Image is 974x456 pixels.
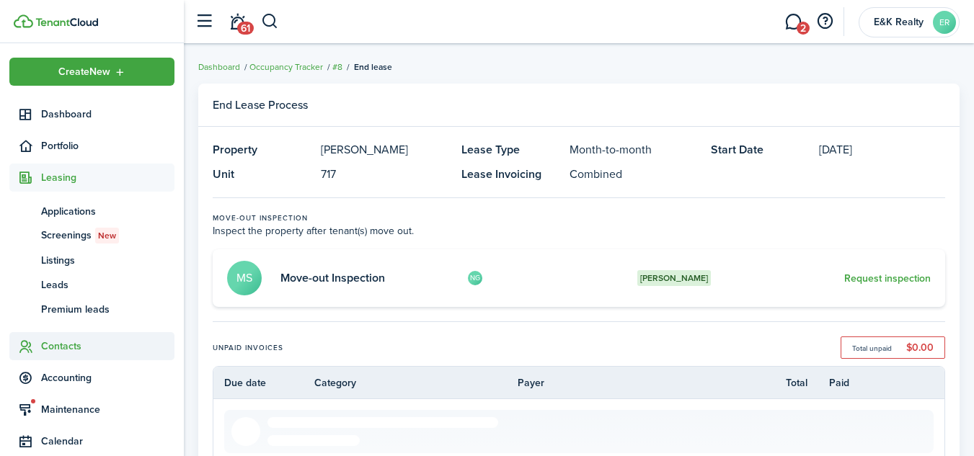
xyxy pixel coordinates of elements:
[518,375,721,390] th: Payer
[58,67,110,77] span: Create New
[98,229,116,242] span: New
[9,58,174,86] button: Open menu
[9,223,174,248] a: ScreeningsNew
[41,170,174,185] span: Leasing
[797,22,810,35] span: 2
[213,166,314,183] panel-main-title: Unit
[9,297,174,321] a: Premium leads
[41,277,174,292] span: Leads
[9,199,174,223] a: Applications
[314,375,518,390] th: Category
[321,166,447,183] panel-main-description: 717
[570,166,696,183] panel-main-description: Combined
[9,272,174,297] a: Leads
[213,375,314,390] th: Due date
[41,107,174,122] span: Dashboard
[852,343,906,354] b: Total unpaid
[41,253,174,268] span: Listings
[813,9,837,34] button: Open resource center
[461,166,562,183] panel-main-title: Lease Invoicing
[35,18,98,27] img: TenantCloud
[198,61,240,73] a: Dashboard
[41,402,174,417] span: Maintenance
[933,11,956,34] avatar-text: ER
[41,339,174,354] span: Contacts
[640,272,708,285] span: [PERSON_NAME]
[41,370,174,385] span: Accounting
[786,375,829,390] th: Total
[844,273,931,285] button: Request inspection
[9,100,174,128] a: Dashboard
[354,61,392,73] span: End lease
[227,261,262,295] avatar-text: MS
[41,302,174,317] span: Premium leads
[41,434,174,449] span: Calendar
[280,272,461,285] card-title: Move-out Inspection
[819,141,945,158] panel-main-description: [DATE]
[14,14,33,28] img: TenantCloud
[223,4,251,40] a: Notifications
[261,9,279,34] button: Search
[468,271,482,285] avatar-text: NG
[461,141,562,158] panel-main-title: Lease Type
[41,138,174,153] span: Portfolio
[869,17,927,27] span: E&K Realty
[321,141,447,158] panel-main-description: [PERSON_NAME]
[9,248,174,272] a: Listings
[41,204,174,219] span: Applications
[779,4,807,40] a: Messaging
[906,340,934,355] b: $0.00
[570,141,696,158] panel-main-description: Month-to-month
[711,141,812,158] panel-main-title: Start Date
[249,61,323,73] a: Occupancy Tracker
[237,22,254,35] span: 61
[332,61,342,73] a: #8
[41,228,174,243] span: Screenings
[829,375,901,390] th: Paid
[213,97,308,114] h3: End Lease Process
[213,342,283,353] h4: Unpaid invoices
[213,213,945,223] h4: Move-out Inspection
[213,223,945,238] p: Inspect the property after tenant(s) move out.
[190,8,218,35] button: Open sidebar
[213,141,314,158] panel-main-title: Property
